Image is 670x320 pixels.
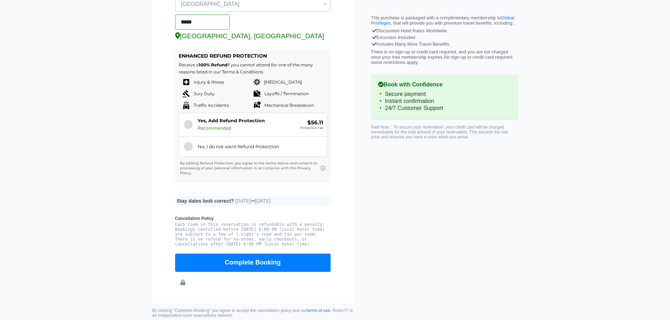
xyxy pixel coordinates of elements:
[378,81,511,88] b: Book with Confidence
[373,27,516,34] div: Discounted Hotel Rates Worldwide
[371,15,515,26] a: Global Privileges
[235,198,270,204] span: [DATE] [DATE]
[373,41,516,47] div: Includes Many More Travel Benefits
[371,49,518,65] p: There is no sign-up or credit card required, and you are not charged once your free membership ex...
[378,105,511,112] li: 24/7 Customer Support
[378,91,511,98] li: Secure payment
[378,98,511,105] li: Instant confirmation
[175,254,331,272] button: Complete Booking
[371,54,513,65] span: No sign-up or credit card required; some restrictions apply.
[371,15,518,26] p: This purchase is packaged with a complimentary membership to , that will provide you with premium...
[152,308,353,318] small: By clicking "Complete Booking" you agree to accept the cancellation policy and our . Room77 is an...
[307,308,330,313] a: terms of use
[175,216,331,221] b: Cancellation Policy
[175,32,331,40] div: [GEOGRAPHIC_DATA], [GEOGRAPHIC_DATA]
[371,125,508,139] span: Paid Now :: To secure your reservation, your credit card will be charged immediately for the tota...
[175,222,331,247] pre: Each room in this reservation is refundable with a penalty: Bookings cancelled before [DATE] 6:00...
[373,34,516,41] div: Excursion Included
[177,198,234,204] b: Stay dates look correct?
